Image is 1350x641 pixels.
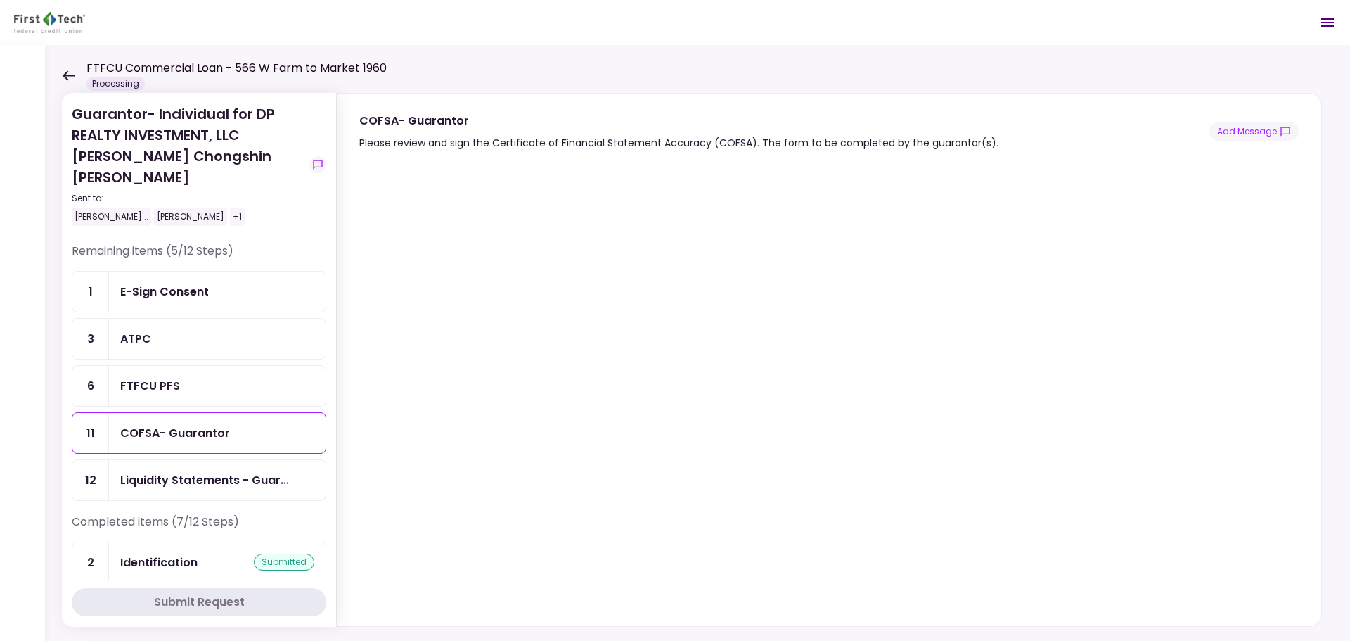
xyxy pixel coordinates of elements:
div: 1 [72,272,109,312]
div: 2 [72,542,109,583]
div: +1 [230,208,245,226]
div: 3 [72,319,109,359]
div: Processing [86,77,145,91]
div: COFSA- Guarantor [120,424,230,442]
button: Open menu [1311,6,1344,39]
a: 12Liquidity Statements - Guarantor [72,459,326,501]
a: 2Identificationsubmitted [72,542,326,583]
div: [PERSON_NAME] [154,208,227,226]
a: 11COFSA- Guarantor [72,412,326,454]
iframe: jotform-iframe [359,174,1296,621]
div: 6 [72,366,109,406]
div: submitted [254,554,314,571]
div: ATPC [120,330,151,348]
div: Sent to: [72,192,304,205]
div: Completed items (7/12 Steps) [72,514,326,542]
div: FTFCU PFS [120,377,180,395]
a: 6FTFCU PFS [72,365,326,407]
div: Please review and sign the Certificate of Financial Statement Accuracy (COFSA). The form to be co... [359,134,998,151]
h1: FTFCU Commercial Loan - 566 W Farm to Market 1960 [86,60,387,77]
button: Submit Request [72,588,326,616]
button: show-messages [1209,122,1299,141]
div: Guarantor- Individual for DP REALTY INVESTMENT, LLC [PERSON_NAME] Chongshin [PERSON_NAME] [72,103,304,226]
button: show-messages [309,156,326,173]
img: Partner icon [14,12,85,33]
div: Submit Request [154,594,245,611]
div: E-Sign Consent [120,283,209,300]
div: COFSA- GuarantorPlease review and sign the Certificate of Financial Statement Accuracy (COFSA). T... [336,93,1322,627]
div: Remaining items (5/12 Steps) [72,243,326,271]
div: COFSA- Guarantor [359,112,998,129]
a: 3ATPC [72,318,326,360]
a: 1E-Sign Consent [72,271,326,312]
div: Liquidity Statements - Guarantor [120,471,289,489]
div: 11 [72,413,109,453]
div: [PERSON_NAME]... [72,208,151,226]
div: 12 [72,460,109,500]
div: Identification [120,554,198,571]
